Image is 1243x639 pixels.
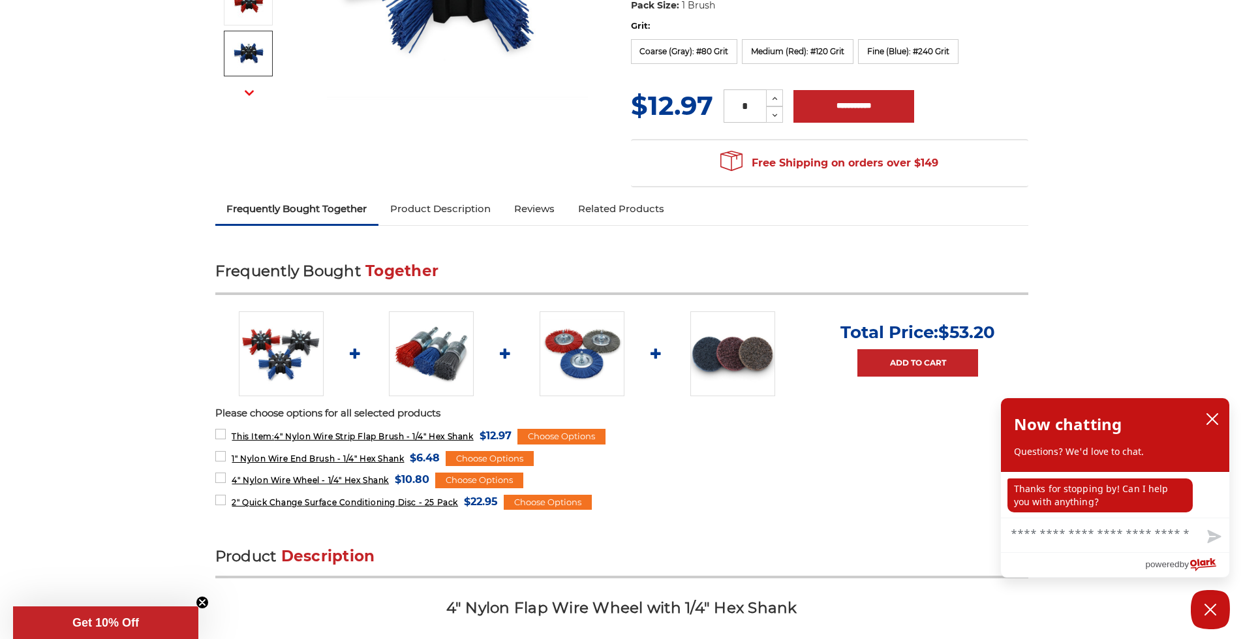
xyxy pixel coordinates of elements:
a: Frequently Bought Together [215,195,379,223]
h2: Now chatting [1014,411,1122,437]
div: olark chatbox [1000,397,1230,578]
div: Choose Options [435,473,523,488]
a: Reviews [502,195,566,223]
button: Next [234,79,265,107]
div: Choose Options [446,451,534,467]
span: $53.20 [938,322,995,343]
span: $6.48 [410,449,440,467]
span: $12.97 [631,89,713,121]
span: 4" Nylon Flap Wire Wheel with 1/4" Hex Shank [446,599,797,617]
a: Related Products [566,195,676,223]
p: Questions? We'd love to chat. [1014,445,1216,458]
span: 4" Nylon Wire Wheel - 1/4" Hex Shank [232,475,389,485]
label: Grit: [631,20,1028,33]
p: Please choose options for all selected products [215,406,1028,421]
a: Powered by Olark [1145,553,1229,577]
span: $10.80 [395,471,429,488]
span: Product [215,547,277,565]
button: Send message [1197,522,1229,552]
span: $22.95 [464,493,498,510]
button: close chatbox [1202,409,1223,429]
img: 4" Nylon Wire Strip Flap Brush - 1/4" Hex Shank [232,37,265,70]
div: Choose Options [517,429,606,444]
span: powered [1145,556,1179,572]
div: Get 10% OffClose teaser [13,606,198,639]
span: Frequently Bought [215,262,361,280]
button: Close teaser [196,596,209,609]
span: 4" Nylon Wire Strip Flap Brush - 1/4" Hex Shank [232,431,473,441]
a: Product Description [378,195,502,223]
span: $12.97 [480,427,512,444]
span: Together [365,262,438,280]
span: Description [281,547,375,565]
button: Close Chatbox [1191,590,1230,629]
span: Free Shipping on orders over $149 [720,150,938,176]
span: 1" Nylon Wire End Brush - 1/4" Hex Shank [232,454,404,463]
a: Add to Cart [857,349,978,377]
p: Total Price: [840,322,995,343]
span: 2" Quick Change Surface Conditioning Disc - 25 Pack [232,497,458,507]
div: chat [1001,472,1229,518]
span: by [1180,556,1189,572]
img: 4 inch strip flap brush [239,311,324,396]
div: Choose Options [504,495,592,510]
strong: This Item: [232,431,274,441]
span: Get 10% Off [72,616,139,629]
p: Thanks for stopping by! Can I help you with anything? [1007,478,1193,512]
